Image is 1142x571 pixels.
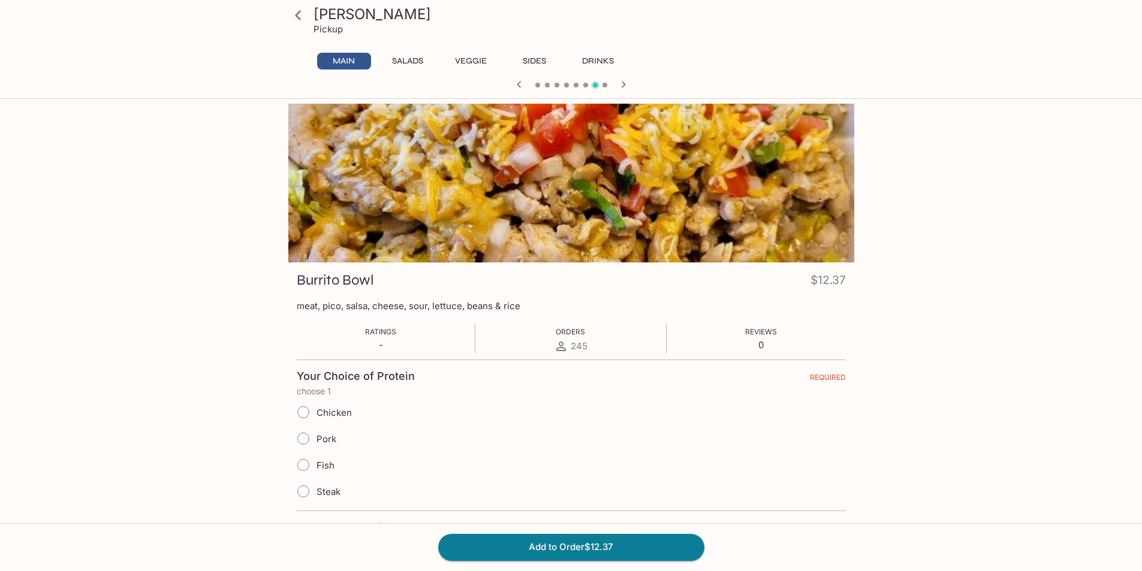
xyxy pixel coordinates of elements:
h3: [PERSON_NAME] [314,5,849,23]
h4: Your Choice of Protein [297,370,415,383]
h4: Add Extra Protein? [297,521,394,534]
p: 0 [745,339,777,351]
span: 245 [571,340,587,352]
span: Chicken [317,407,352,418]
button: Add to Order$12.37 [438,534,704,560]
span: Pork [317,433,336,445]
span: Steak [317,486,341,497]
h3: Burrito Bowl [297,271,374,289]
span: Reviews [745,327,777,336]
span: Orders [556,327,585,336]
span: Fish [317,460,335,471]
span: REQUIRED [810,373,846,386]
span: Ratings [365,327,396,336]
p: choose 1 [297,386,846,396]
button: Sides [508,53,562,70]
div: Burrito Bowl [288,104,854,262]
button: Drinks [571,53,625,70]
button: Veggie [444,53,498,70]
button: Main [317,53,371,70]
p: Pickup [314,23,343,35]
button: Salads [381,53,435,70]
h4: $12.37 [810,271,846,294]
p: - [365,339,396,351]
p: meat, pico, salsa, cheese, sour, lettuce, beans & rice [297,300,846,312]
